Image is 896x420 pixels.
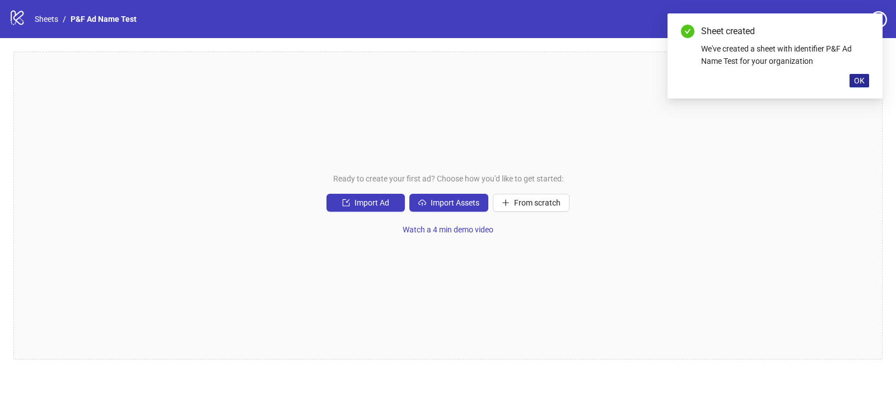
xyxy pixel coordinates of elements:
span: Import Assets [431,198,479,207]
span: question-circle [870,11,887,28]
span: Import Ad [354,198,389,207]
span: From scratch [514,198,561,207]
button: Import Ad [326,194,405,212]
span: Ready to create your first ad? Choose how you'd like to get started: [333,172,563,185]
a: P&F Ad Name Test [68,13,139,25]
button: From scratch [493,194,570,212]
button: OK [850,74,869,87]
div: Sheet created [701,25,869,38]
a: Close [857,25,869,37]
span: OK [854,76,865,85]
span: import [342,199,350,207]
span: cloud-upload [418,199,426,207]
li: / [63,13,66,25]
a: Settings [807,11,866,29]
span: Watch a 4 min demo video [403,225,493,234]
button: Import Assets [409,194,488,212]
button: Watch a 4 min demo video [394,221,502,239]
a: Sheets [32,13,60,25]
span: check-circle [681,25,694,38]
div: We've created a sheet with identifier P&F Ad Name Test for your organization [701,43,869,67]
span: plus [502,199,510,207]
